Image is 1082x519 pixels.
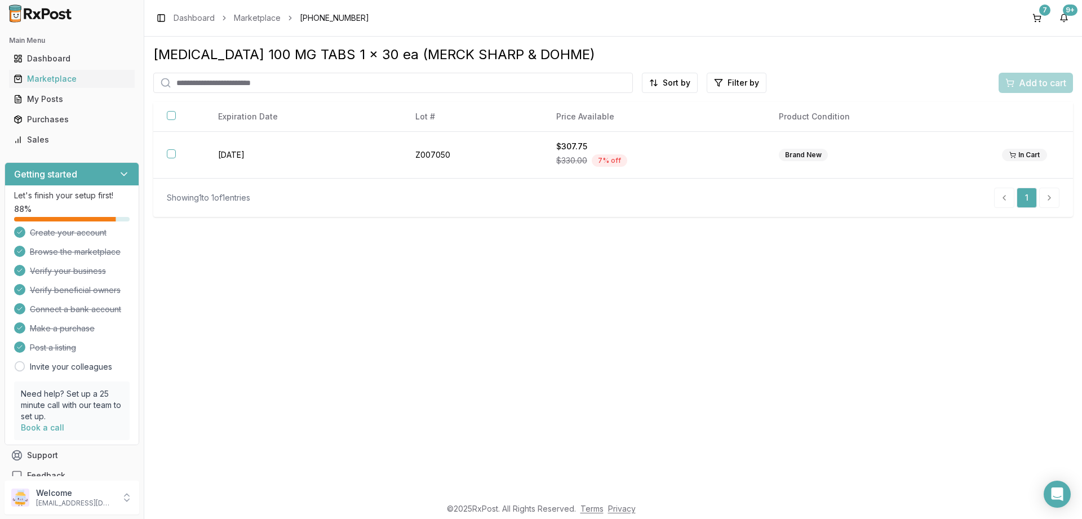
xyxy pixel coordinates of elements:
span: $330.00 [556,155,587,166]
th: Price Available [543,102,766,132]
a: 1 [1017,188,1037,208]
span: [PHONE_NUMBER] [300,12,369,24]
button: Support [5,445,139,465]
div: Showing 1 to 1 of 1 entries [167,192,250,203]
span: Verify your business [30,265,106,277]
nav: pagination [994,188,1059,208]
div: Sales [14,134,130,145]
img: User avatar [11,489,29,507]
p: Welcome [36,487,114,499]
div: Open Intercom Messenger [1044,481,1071,508]
span: Filter by [728,77,759,88]
div: Brand New [779,149,828,161]
div: Purchases [14,114,130,125]
p: [EMAIL_ADDRESS][DOMAIN_NAME] [36,499,114,508]
a: Privacy [608,504,636,513]
span: Post a listing [30,342,76,353]
button: Purchases [5,110,139,128]
td: Z007050 [402,132,543,179]
div: My Posts [14,94,130,105]
div: Marketplace [14,73,130,85]
button: Dashboard [5,50,139,68]
div: 9+ [1063,5,1077,16]
p: Need help? Set up a 25 minute call with our team to set up. [21,388,123,422]
p: Let's finish your setup first! [14,190,130,201]
nav: breadcrumb [174,12,369,24]
div: In Cart [1002,149,1047,161]
button: Filter by [707,73,766,93]
a: Purchases [9,109,135,130]
button: Sales [5,131,139,149]
div: $307.75 [556,141,752,152]
button: Sort by [642,73,698,93]
a: Sales [9,130,135,150]
a: Dashboard [9,48,135,69]
th: Lot # [402,102,543,132]
th: Product Condition [765,102,988,132]
button: 7 [1028,9,1046,27]
span: Connect a bank account [30,304,121,315]
span: 88 % [14,203,32,215]
span: Verify beneficial owners [30,285,121,296]
a: Invite your colleagues [30,361,112,372]
button: 9+ [1055,9,1073,27]
button: Feedback [5,465,139,486]
td: [DATE] [205,132,402,179]
th: Expiration Date [205,102,402,132]
span: Create your account [30,227,107,238]
span: Make a purchase [30,323,95,334]
a: Dashboard [174,12,215,24]
div: 7 % off [592,154,627,167]
button: Marketplace [5,70,139,88]
span: Feedback [27,470,65,481]
div: [MEDICAL_DATA] 100 MG TABS 1 x 30 ea (MERCK SHARP & DOHME) [153,46,1073,64]
span: Sort by [663,77,690,88]
a: Book a call [21,423,64,432]
button: My Posts [5,90,139,108]
a: Terms [580,504,604,513]
a: My Posts [9,89,135,109]
a: Marketplace [9,69,135,89]
img: RxPost Logo [5,5,77,23]
div: Dashboard [14,53,130,64]
span: Browse the marketplace [30,246,121,258]
h2: Main Menu [9,36,135,45]
div: 7 [1039,5,1050,16]
a: Marketplace [234,12,281,24]
h3: Getting started [14,167,77,181]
